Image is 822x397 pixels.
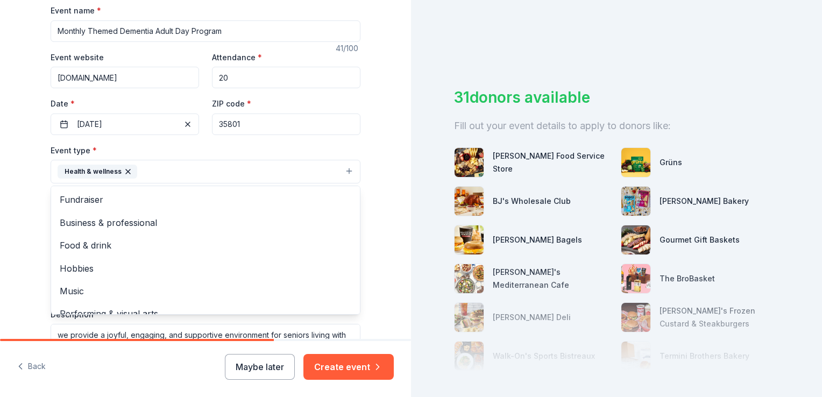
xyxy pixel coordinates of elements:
[60,193,351,207] span: Fundraiser
[58,165,137,179] div: Health & wellness
[51,160,360,183] button: Health & wellness
[60,216,351,230] span: Business & professional
[60,284,351,298] span: Music
[51,186,360,315] div: Health & wellness
[60,238,351,252] span: Food & drink
[60,261,351,275] span: Hobbies
[60,307,351,321] span: Performing & visual arts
